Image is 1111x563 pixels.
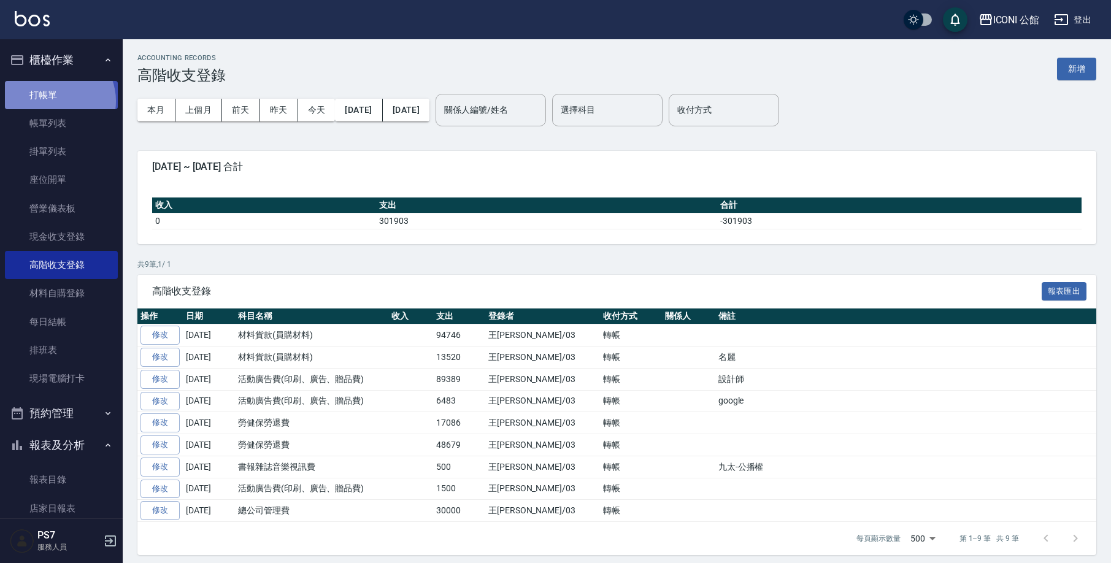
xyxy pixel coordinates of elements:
[715,308,1096,324] th: 備註
[600,500,662,522] td: 轉帳
[137,308,183,324] th: 操作
[183,500,235,522] td: [DATE]
[152,161,1082,173] span: [DATE] ~ [DATE] 合計
[1049,9,1096,31] button: 登出
[5,223,118,251] a: 現金收支登錄
[600,347,662,369] td: 轉帳
[140,348,180,367] a: 修改
[235,456,388,478] td: 書報雜誌音樂視訊費
[235,390,388,412] td: 活動廣告費(印刷、廣告、贈品費)
[662,308,715,324] th: 關係人
[433,478,485,500] td: 1500
[715,456,1096,478] td: 九太-公播權
[715,368,1096,390] td: 設計師
[5,364,118,393] a: 現場電腦打卡
[140,501,180,520] a: 修改
[715,347,1096,369] td: 名麗
[433,324,485,347] td: 94746
[993,12,1040,28] div: ICONI 公館
[600,434,662,456] td: 轉帳
[485,390,600,412] td: 王[PERSON_NAME]/03
[5,279,118,307] a: 材料自購登錄
[137,259,1096,270] p: 共 9 筆, 1 / 1
[152,285,1042,297] span: 高階收支登錄
[1057,58,1096,80] button: 新增
[152,197,376,213] th: 收入
[600,412,662,434] td: 轉帳
[1057,63,1096,74] a: 新增
[183,478,235,500] td: [DATE]
[235,308,388,324] th: 科目名稱
[5,465,118,494] a: 報表目錄
[600,478,662,500] td: 轉帳
[974,7,1045,33] button: ICONI 公館
[5,494,118,523] a: 店家日報表
[183,308,235,324] th: 日期
[5,137,118,166] a: 掛單列表
[383,99,429,121] button: [DATE]
[856,533,901,544] p: 每頁顯示數量
[5,336,118,364] a: 排班表
[183,347,235,369] td: [DATE]
[140,435,180,454] a: 修改
[600,308,662,324] th: 收付方式
[1042,285,1087,296] a: 報表匯出
[5,81,118,109] a: 打帳單
[137,54,226,62] h2: ACCOUNTING RECORDS
[485,412,600,434] td: 王[PERSON_NAME]/03
[485,347,600,369] td: 王[PERSON_NAME]/03
[600,324,662,347] td: 轉帳
[183,368,235,390] td: [DATE]
[485,308,600,324] th: 登錄者
[235,500,388,522] td: 總公司管理費
[433,347,485,369] td: 13520
[140,392,180,411] a: 修改
[5,308,118,336] a: 每日結帳
[183,390,235,412] td: [DATE]
[717,213,1082,229] td: -301903
[140,458,180,477] a: 修改
[433,500,485,522] td: 30000
[376,197,717,213] th: 支出
[485,478,600,500] td: 王[PERSON_NAME]/03
[433,368,485,390] td: 89389
[183,412,235,434] td: [DATE]
[235,368,388,390] td: 活動廣告費(印刷、廣告、贈品費)
[235,478,388,500] td: 活動廣告費(印刷、廣告、贈品費)
[140,326,180,345] a: 修改
[485,324,600,347] td: 王[PERSON_NAME]/03
[140,413,180,432] a: 修改
[37,542,100,553] p: 服務人員
[37,529,100,542] h5: PS7
[376,213,717,229] td: 301903
[433,412,485,434] td: 17086
[298,99,336,121] button: 今天
[433,456,485,478] td: 500
[5,251,118,279] a: 高階收支登錄
[905,522,940,555] div: 500
[388,308,433,324] th: 收入
[600,456,662,478] td: 轉帳
[137,99,175,121] button: 本月
[235,324,388,347] td: 材料貨款(員購材料)
[485,500,600,522] td: 王[PERSON_NAME]/03
[260,99,298,121] button: 昨天
[600,390,662,412] td: 轉帳
[5,397,118,429] button: 預約管理
[715,390,1096,412] td: google
[485,456,600,478] td: 王[PERSON_NAME]/03
[140,370,180,389] a: 修改
[235,347,388,369] td: 材料貨款(員購材料)
[943,7,967,32] button: save
[433,390,485,412] td: 6483
[183,456,235,478] td: [DATE]
[140,480,180,499] a: 修改
[433,434,485,456] td: 48679
[600,368,662,390] td: 轉帳
[485,434,600,456] td: 王[PERSON_NAME]/03
[137,67,226,84] h3: 高階收支登錄
[152,213,376,229] td: 0
[15,11,50,26] img: Logo
[959,533,1019,544] p: 第 1–9 筆 共 9 筆
[717,197,1082,213] th: 合計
